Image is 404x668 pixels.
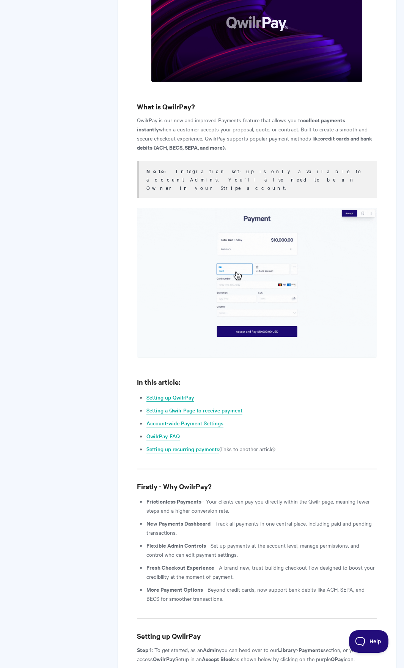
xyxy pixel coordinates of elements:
p: QwilrPay is our new and improved Payments feature that allows you to when a customer accepts your... [137,115,377,152]
a: QwilrPay FAQ [146,432,180,441]
li: – Your clients can pay you directly within the Qwilr page, meaning fewer steps and a higher conve... [146,497,377,515]
li: – Track all payments in one central place, including paid and pending transactions. [146,519,377,537]
b: Payments [299,646,323,654]
strong: Fresh Checkout Experience [146,563,214,571]
strong: New Payments Dashboard [146,519,211,527]
li: – A brand-new, trust-building checkout flow designed to boost your credibility at the moment of p... [146,563,377,581]
a: Account-wide Payment Settings [146,419,223,428]
b: Step 1 [137,646,152,654]
a: Setting up QwilrPay [146,393,194,402]
b: Library [278,646,296,654]
div: : Integration set-up is only available to account Admins. You'll also need to be an Owner in your... [146,167,368,192]
strong: Flexible Admin Controls [146,541,206,549]
iframe: Toggle Customer Support [349,630,389,653]
b: Accept Block [202,655,234,663]
b: Admin [203,646,219,654]
li: – Set up payments at the account level, manage permissions, and control who can edit payment sett... [146,541,377,559]
li: – Beyond credit cards, now support bank debits like ACH, SEPA, and BECS for smoother transactions. [146,585,377,603]
h3: Setting up QwilrPay [137,631,377,641]
h3: Firstly - Why QwilrPay? [137,481,377,492]
b: QwilrPay [153,655,175,663]
strong: Frictionless Payments [146,497,201,505]
b: In this article: [137,377,180,387]
h3: What is QwilrPay? [137,101,377,112]
b: QPay [331,655,344,663]
a: Setting up recurring payments [146,445,219,453]
a: Setting a Qwilr Page to receive payment [146,406,242,415]
img: file-oYQgcHOb2T.gif [137,208,377,358]
li: (links to another article) [146,444,377,453]
p: : To get started, as an you can head over to our > section, or you can access Setup in an as show... [137,645,377,663]
b: Note [146,167,165,175]
strong: More Payment Options [146,585,203,593]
